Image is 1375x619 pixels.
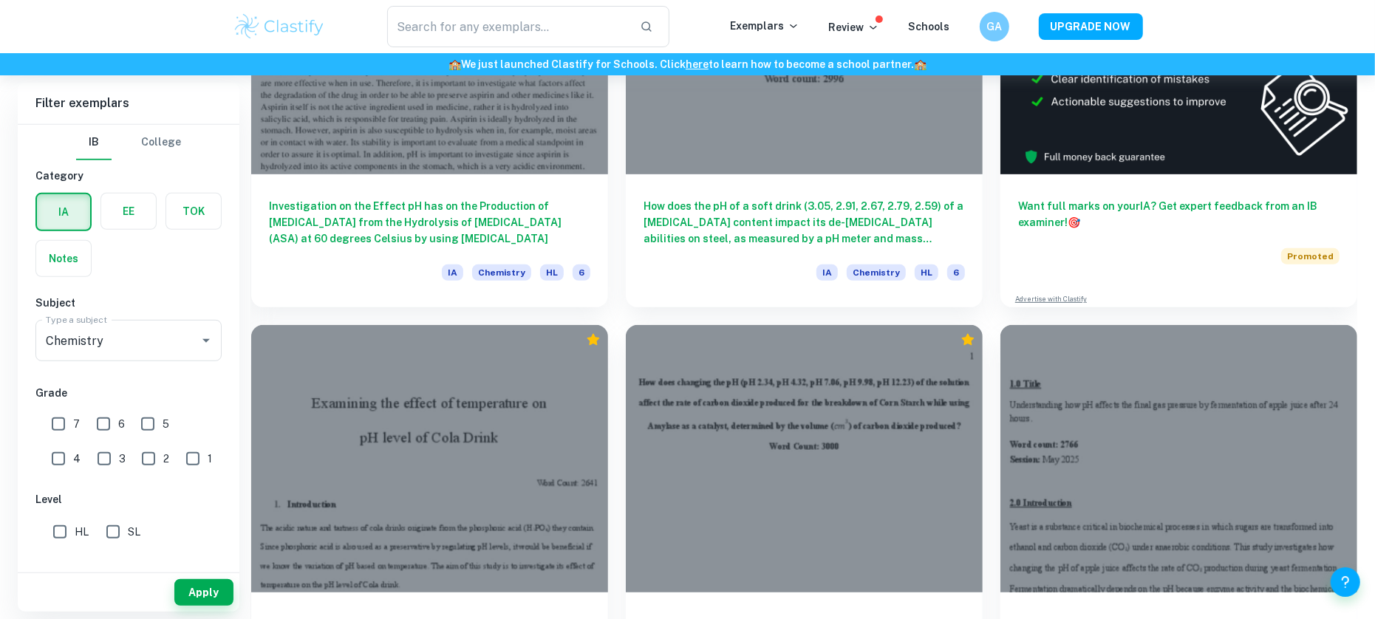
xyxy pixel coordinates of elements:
span: IA [816,264,838,281]
span: HL [915,264,938,281]
span: 7 [73,416,80,432]
h6: Subject [35,295,222,311]
span: Promoted [1281,248,1340,264]
h6: Filter exemplars [18,83,239,124]
button: Open [196,330,216,351]
span: SL [128,524,140,540]
img: Clastify logo [233,12,327,41]
div: Premium [961,332,975,347]
a: Advertise with Clastify [1015,294,1087,304]
button: IB [76,125,112,160]
p: Exemplars [731,18,799,34]
span: 5 [163,416,169,432]
span: HL [540,264,564,281]
a: here [686,58,709,70]
h6: Grade [35,385,222,401]
button: EE [101,194,156,229]
button: GA [980,12,1009,41]
h6: GA [986,18,1003,35]
button: TOK [166,194,221,229]
span: 6 [118,416,125,432]
span: Chemistry [472,264,531,281]
h6: Want full marks on your IA ? Get expert feedback from an IB examiner! [1018,198,1340,230]
span: 1 [208,451,212,467]
span: 6 [573,264,590,281]
button: UPGRADE NOW [1039,13,1143,40]
span: 2 [163,451,169,467]
h6: Investigation on the Effect pH has on the Production of [MEDICAL_DATA] from the Hydrolysis of [ME... [269,198,590,247]
button: College [141,125,181,160]
span: 4 [73,451,81,467]
div: Filter type choice [76,125,181,160]
span: 🏫 [914,58,927,70]
a: Schools [909,21,950,33]
span: HL [75,524,89,540]
span: 🏫 [448,58,461,70]
button: Notes [36,241,91,276]
span: 3 [119,451,126,467]
span: 6 [947,264,965,281]
button: IA [37,194,90,230]
span: Chemistry [847,264,906,281]
div: Premium [586,332,601,347]
h6: Level [35,491,222,507]
h6: Category [35,168,222,184]
span: 🎯 [1068,216,1080,228]
button: Apply [174,579,233,606]
h6: We just launched Clastify for Schools. Click to learn how to become a school partner. [3,56,1372,72]
p: Review [829,19,879,35]
span: IA [442,264,463,281]
h6: Session [35,564,222,581]
h6: How does the pH of a soft drink (3.05, 2.91, 2.67, 2.79, 2.59) of a [MEDICAL_DATA] content impact... [644,198,965,247]
button: Help and Feedback [1331,567,1360,597]
input: Search for any exemplars... [387,6,629,47]
label: Type a subject [46,313,107,326]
